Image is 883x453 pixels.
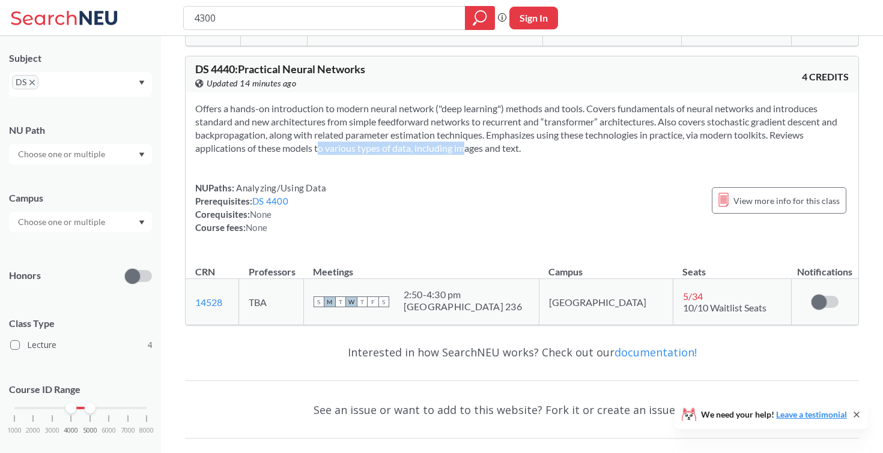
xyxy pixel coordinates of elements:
th: Professors [239,253,304,279]
span: Updated 14 minutes ago [207,77,296,90]
span: 6000 [102,427,116,434]
svg: Dropdown arrow [139,80,145,85]
div: Interested in how SearchNEU works? Check out our [185,335,859,370]
input: Choose one or multiple [12,147,113,161]
p: Course ID Range [9,383,152,397]
span: View more info for this class [733,193,840,208]
span: W [346,296,357,307]
td: [GEOGRAPHIC_DATA] [539,279,673,325]
a: documentation! [614,345,697,359]
span: None [250,209,272,220]
span: 4000 [64,427,78,434]
label: Lecture [10,337,152,353]
div: Dropdown arrow [9,144,152,164]
input: Choose one or multiple [12,215,113,229]
a: 14528 [195,296,222,308]
span: 5000 [83,427,97,434]
a: Leave a testimonial [776,409,847,419]
div: Dropdown arrow [9,212,152,232]
span: We need your help! [701,410,847,419]
input: Class, professor, course number, "phrase" [193,8,457,28]
span: M [324,296,335,307]
div: Campus [9,191,152,205]
td: TBA [239,279,304,325]
svg: magnifying glass [473,10,487,26]
span: 10/10 Waitlist Seats [683,302,766,313]
svg: Dropdown arrow [139,220,145,225]
span: Class Type [9,317,152,330]
span: DS 4440 : Practical Neural Networks [195,62,365,76]
span: None [246,222,267,233]
span: 5 / 34 [683,290,703,302]
div: See an issue or want to add to this website? Fork it or create an issue on . [185,392,859,427]
div: DSX to remove pillDropdown arrow [9,72,152,97]
th: Seats [673,253,791,279]
span: Analyzing/Using Data [234,182,326,193]
button: Sign In [509,7,558,29]
div: NUPaths: Prerequisites: Corequisites: Course fees: [195,181,326,234]
span: 2000 [26,427,40,434]
span: 3000 [45,427,59,434]
span: 7000 [121,427,135,434]
span: T [357,296,368,307]
div: magnifying glass [465,6,495,30]
span: S [314,296,324,307]
svg: X to remove pill [29,80,35,85]
svg: Dropdown arrow [139,152,145,157]
div: Subject [9,52,152,65]
div: CRN [195,265,215,278]
div: NU Path [9,124,152,137]
div: [GEOGRAPHIC_DATA] 236 [404,301,522,313]
span: S [378,296,389,307]
span: F [368,296,378,307]
span: T [335,296,346,307]
th: Notifications [791,253,858,279]
span: DSX to remove pill [12,75,38,89]
span: 4 CREDITS [802,70,849,83]
div: 2:50 - 4:30 pm [404,289,522,301]
span: 1000 [7,427,22,434]
th: Campus [539,253,673,279]
p: Honors [9,269,41,283]
span: 4 [147,338,152,352]
section: Offers a hands-on introduction to modern neural network ("deep learning") methods and tools. Cove... [195,102,849,155]
th: Meetings [303,253,539,279]
a: DS 4400 [252,196,288,206]
span: 8000 [139,427,154,434]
